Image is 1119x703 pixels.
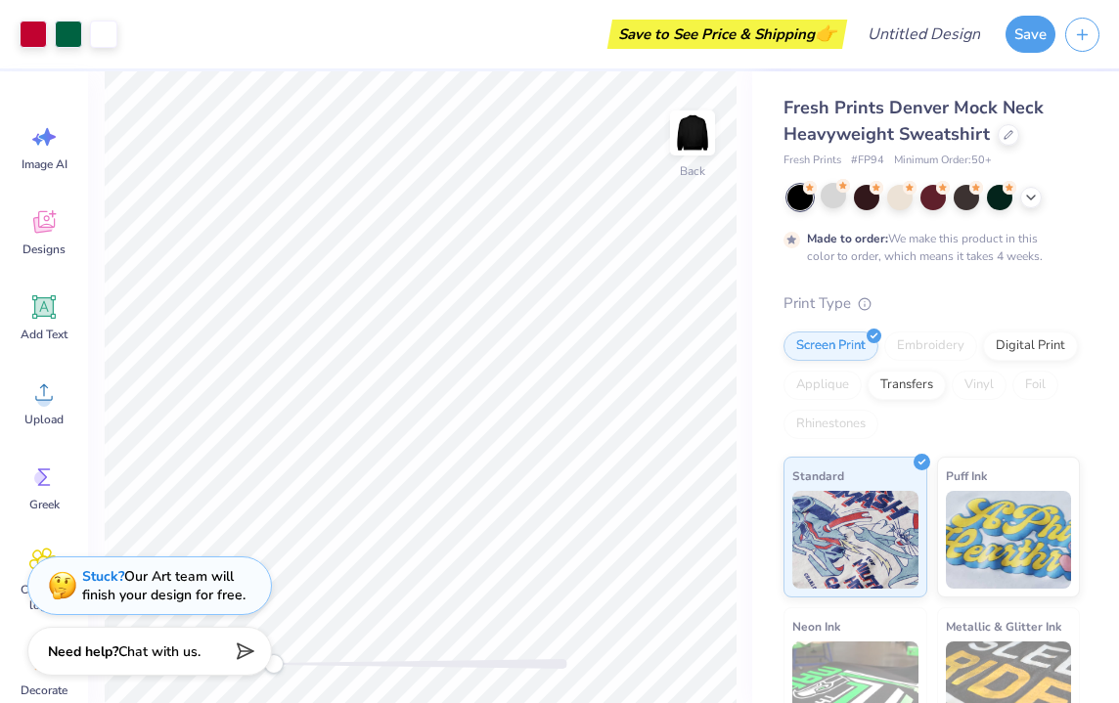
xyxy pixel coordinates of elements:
[952,371,1007,400] div: Vinyl
[82,567,124,586] strong: Stuck?
[815,22,836,45] span: 👉
[983,331,1078,361] div: Digital Print
[48,642,118,661] strong: Need help?
[946,465,987,486] span: Puff Ink
[22,156,67,172] span: Image AI
[946,616,1061,637] span: Metallic & Glitter Ink
[792,465,844,486] span: Standard
[783,331,878,361] div: Screen Print
[783,96,1044,146] span: Fresh Prints Denver Mock Neck Heavyweight Sweatshirt
[783,371,862,400] div: Applique
[21,327,67,342] span: Add Text
[807,231,888,246] strong: Made to order:
[1006,16,1055,53] button: Save
[21,682,67,698] span: Decorate
[22,242,66,257] span: Designs
[264,654,284,674] div: Accessibility label
[852,15,996,54] input: Untitled Design
[82,567,246,604] div: Our Art team will finish your design for free.
[946,491,1072,589] img: Puff Ink
[29,497,60,512] span: Greek
[24,412,64,427] span: Upload
[868,371,946,400] div: Transfers
[1012,371,1058,400] div: Foil
[612,20,842,49] div: Save to See Price & Shipping
[673,113,712,153] img: Back
[894,153,992,169] span: Minimum Order: 50 +
[807,230,1048,265] div: We make this product in this color to order, which means it takes 4 weeks.
[783,410,878,439] div: Rhinestones
[680,162,705,180] div: Back
[783,292,1080,315] div: Print Type
[12,582,76,613] span: Clipart & logos
[792,491,918,589] img: Standard
[792,616,840,637] span: Neon Ink
[118,642,201,661] span: Chat with us.
[884,331,977,361] div: Embroidery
